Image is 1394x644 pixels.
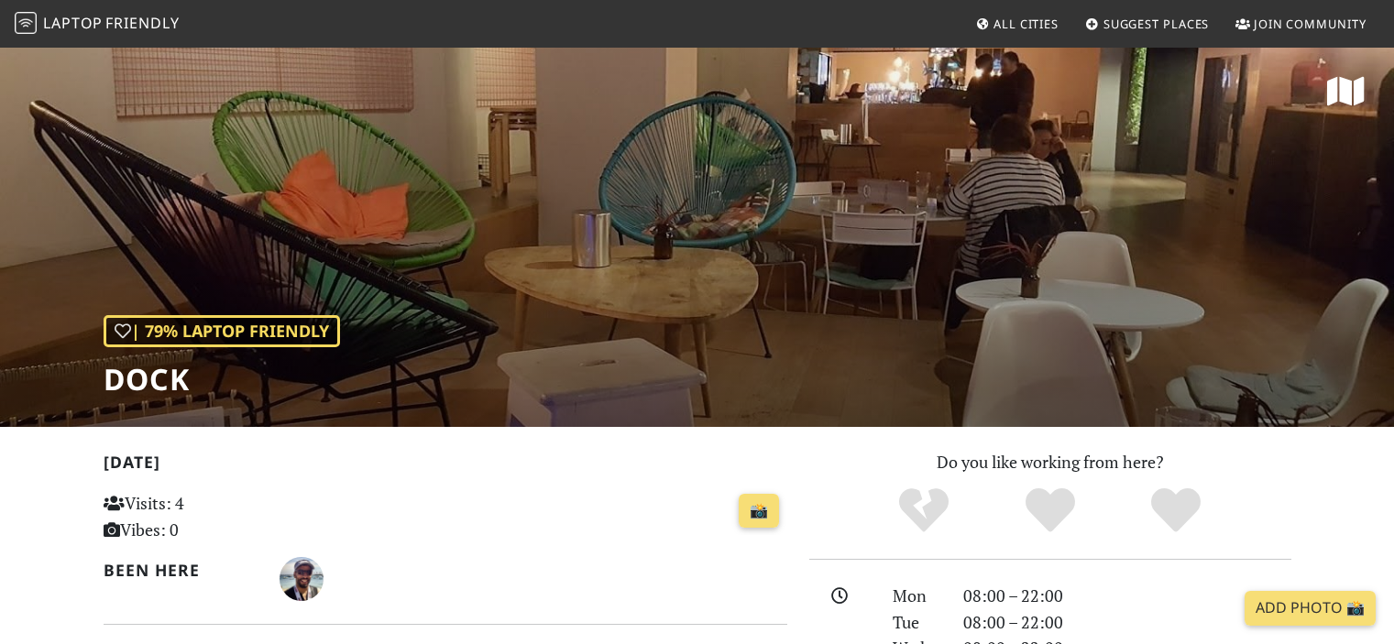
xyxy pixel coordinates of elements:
span: Carlos Monteiro [280,566,324,588]
p: Do you like working from here? [809,449,1291,475]
span: Laptop [43,13,103,33]
img: LaptopFriendly [15,12,37,34]
a: 📸 [739,494,779,529]
h2: [DATE] [104,453,787,479]
img: 1065-carlos.jpg [280,557,324,601]
div: Definitely! [1113,486,1239,536]
div: 08:00 – 22:00 [952,583,1302,609]
div: Yes [987,486,1114,536]
div: | 79% Laptop Friendly [104,315,340,347]
a: Add Photo 📸 [1245,591,1376,626]
span: Suggest Places [1103,16,1210,32]
a: All Cities [968,7,1066,40]
a: LaptopFriendly LaptopFriendly [15,8,180,40]
p: Visits: 4 Vibes: 0 [104,490,317,543]
span: Join Community [1254,16,1367,32]
h2: Been here [104,561,258,580]
span: Friendly [105,13,179,33]
span: All Cities [993,16,1059,32]
div: Tue [882,609,951,636]
div: Mon [882,583,951,609]
a: Suggest Places [1078,7,1217,40]
a: Join Community [1228,7,1374,40]
div: No [861,486,987,536]
h1: Dock [104,362,340,397]
div: 08:00 – 22:00 [952,609,1302,636]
